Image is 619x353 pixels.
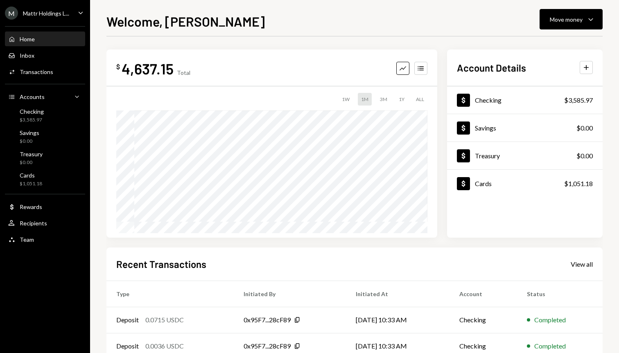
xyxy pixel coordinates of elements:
[244,315,291,325] div: 0x95F7...28cF89
[450,307,517,333] td: Checking
[20,203,42,210] div: Rewards
[116,257,206,271] h2: Recent Transactions
[234,281,346,307] th: Initiated By
[358,93,372,106] div: 1M
[475,124,496,132] div: Savings
[5,48,85,63] a: Inbox
[576,151,593,161] div: $0.00
[457,61,526,74] h2: Account Details
[395,93,408,106] div: 1Y
[447,170,603,197] a: Cards$1,051.18
[447,86,603,114] a: Checking$3,585.97
[23,10,69,17] div: Mattr Holdings L...
[571,260,593,268] div: View all
[346,281,450,307] th: Initiated At
[106,13,265,29] h1: Welcome, [PERSON_NAME]
[20,220,47,227] div: Recipients
[122,59,174,78] div: 4,637.15
[5,106,85,125] a: Checking$3,585.97
[20,68,53,75] div: Transactions
[20,138,39,145] div: $0.00
[5,64,85,79] a: Transactions
[5,31,85,46] a: Home
[5,216,85,230] a: Recipients
[20,93,45,100] div: Accounts
[447,114,603,142] a: Savings$0.00
[571,259,593,268] a: View all
[550,15,583,24] div: Move money
[5,89,85,104] a: Accounts
[5,169,85,189] a: Cards$1,051.18
[447,142,603,169] a: Treasury$0.00
[475,96,502,104] div: Checking
[339,93,353,106] div: 1W
[475,180,492,187] div: Cards
[5,199,85,214] a: Rewards
[346,307,450,333] td: [DATE] 10:33 AM
[20,108,44,115] div: Checking
[534,341,566,351] div: Completed
[5,7,18,20] div: M
[116,341,139,351] div: Deposit
[450,281,517,307] th: Account
[145,341,184,351] div: 0.0036 USDC
[20,236,34,243] div: Team
[20,117,44,124] div: $3,585.97
[106,281,234,307] th: Type
[20,129,39,136] div: Savings
[576,123,593,133] div: $0.00
[116,315,139,325] div: Deposit
[564,179,593,189] div: $1,051.18
[116,63,120,71] div: $
[20,180,42,187] div: $1,051.18
[20,36,35,43] div: Home
[177,69,190,76] div: Total
[564,95,593,105] div: $3,585.97
[517,281,603,307] th: Status
[20,159,43,166] div: $0.00
[145,315,184,325] div: 0.0715 USDC
[20,52,34,59] div: Inbox
[20,151,43,157] div: Treasury
[5,127,85,146] a: Savings$0.00
[540,9,603,29] button: Move money
[534,315,566,325] div: Completed
[413,93,427,106] div: ALL
[5,148,85,168] a: Treasury$0.00
[5,232,85,247] a: Team
[244,341,291,351] div: 0x95F7...28cF89
[20,172,42,179] div: Cards
[377,93,391,106] div: 3M
[475,152,500,160] div: Treasury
